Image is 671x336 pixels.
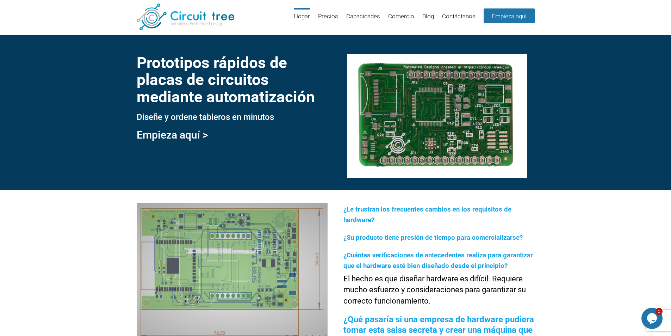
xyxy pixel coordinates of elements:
a: Hogar [294,8,310,31]
font: Precios [318,13,338,20]
a: Empieza aquí [484,8,535,23]
img: Árbol de circuitos [137,4,234,30]
font: Contáctanos [442,13,476,20]
font: El hecho es que diseñar hardware es difícil. Requiere mucho esfuerzo y consideraciones para garan... [343,274,526,305]
a: Contáctanos [442,8,476,31]
font: ¿Cuántas verificaciones de antecedentes realiza para garantizar que el hardware esté bien diseñad... [343,251,533,270]
font: Prototipos rápidos de placas de circuitos mediante automatización [137,54,315,106]
a: Empieza aquí > [137,129,208,141]
a: Blog [422,8,434,31]
font: ¿Le frustran los frecuentes cambios en los requisitos de hardware? [343,206,511,224]
font: Blog [422,13,434,20]
iframe: widget de chat [641,308,664,329]
font: Diseñe y ordene tableros en minutos [137,112,274,122]
a: Comercio [388,8,414,31]
a: Capacidades [346,8,380,31]
font: Capacidades [346,13,380,20]
font: Empieza aquí [492,13,527,20]
font: Hogar [294,13,310,20]
font: ¿Su producto tiene presión de tiempo para comercializarse? [343,234,523,242]
a: Precios [318,8,338,31]
font: Comercio [388,13,414,20]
